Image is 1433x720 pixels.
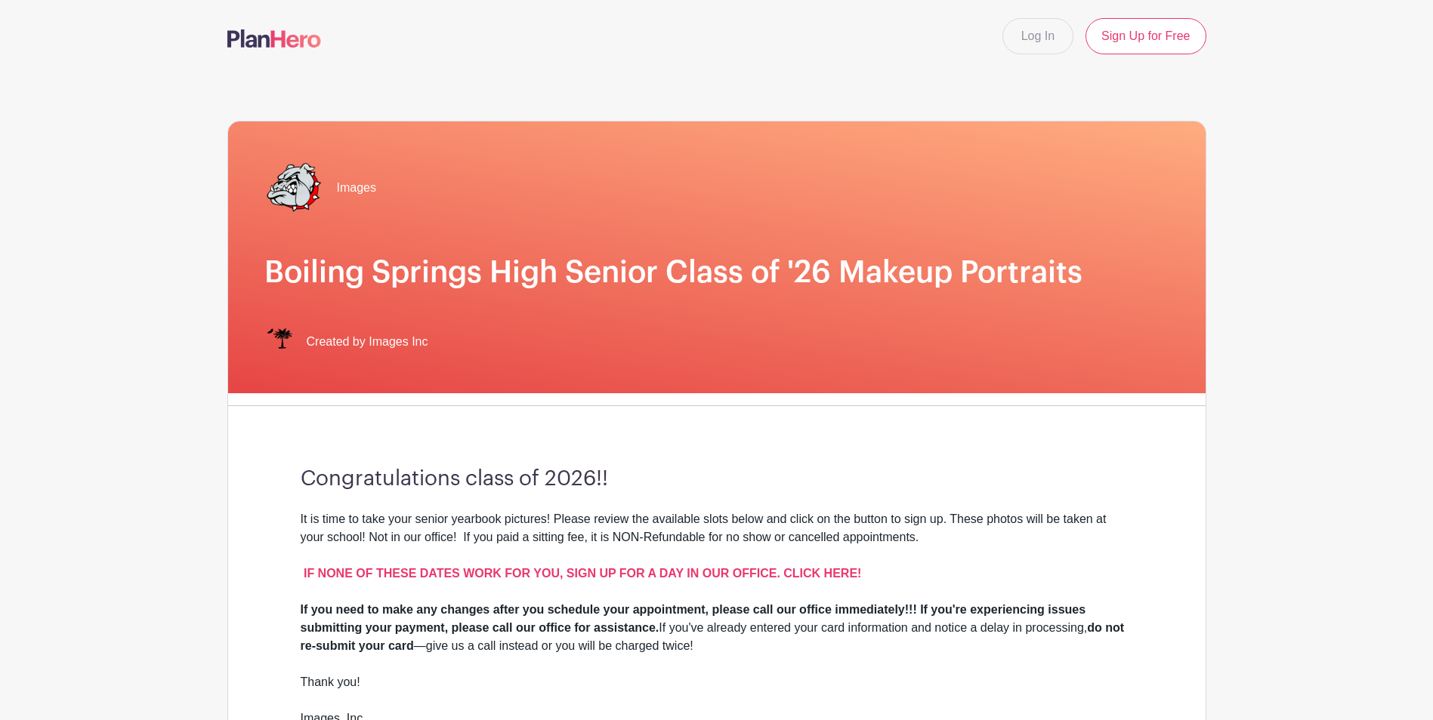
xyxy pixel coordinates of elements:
[227,29,321,48] img: logo-507f7623f17ff9eddc593b1ce0a138ce2505c220e1c5a4e2b4648c50719b7d32.svg
[264,254,1169,291] h1: Boiling Springs High Senior Class of '26 Makeup Portraits
[264,327,295,357] img: IMAGES%20logo%20transparenT%20PNG%20s.png
[301,621,1125,652] strong: do not re-submit your card
[301,601,1133,673] div: If you've already entered your card information and notice a delay in processing, —give us a call...
[1002,18,1073,54] a: Log In
[301,466,1133,492] h3: Congratulations class of 2026!!
[264,158,325,218] img: bshs%20transp..png
[301,603,1086,634] strong: If you need to make any changes after you schedule your appointment, please call our office immed...
[307,333,428,351] span: Created by Images Inc
[301,510,1133,601] div: It is time to take your senior yearbook pictures! Please review the available slots below and cli...
[1086,18,1206,54] a: Sign Up for Free
[337,179,376,197] span: Images
[301,673,1133,709] div: Thank you!
[304,567,861,580] a: IF NONE OF THESE DATES WORK FOR YOU, SIGN UP FOR A DAY IN OUR OFFICE. CLICK HERE!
